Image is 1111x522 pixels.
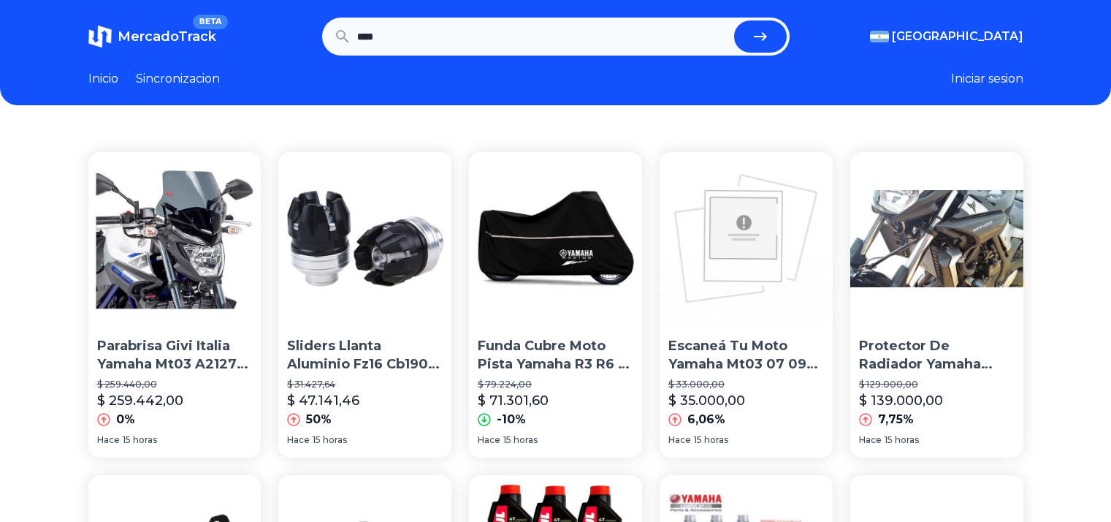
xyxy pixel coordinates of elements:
[469,152,642,325] img: Funda Cubre Moto Pista Yamaha R3 R6 R1 Mt03 Mt07 Mt09 Mt 10
[478,390,549,411] p: $ 71.301,60
[287,379,443,390] p: $ 31.427,64
[287,434,310,446] span: Hace
[951,70,1023,88] button: Iniciar sesion
[287,337,443,374] p: Sliders Llanta Aluminio Fz16 Cb190 Mt03 Rz Twister Nsr Motos
[116,411,135,428] p: 0%
[478,379,633,390] p: $ 79.224,00
[859,379,1015,390] p: $ 129.000,00
[878,411,914,428] p: 7,75%
[668,390,745,411] p: $ 35.000,00
[870,31,889,42] img: Argentina
[287,390,359,411] p: $ 47.141,46
[668,434,691,446] span: Hace
[694,434,728,446] span: 15 horas
[668,379,824,390] p: $ 33.000,00
[97,434,120,446] span: Hace
[97,379,253,390] p: $ 259.440,00
[497,411,526,428] p: -10%
[885,434,919,446] span: 15 horas
[88,70,118,88] a: Inicio
[88,152,261,458] a: Parabrisa Givi Italia Yamaha Mt03 A2127 Moto DeltaParabrisa Givi Italia Yamaha Mt03 A2127 Moto De...
[478,337,633,374] p: Funda Cubre Moto Pista Yamaha R3 R6 R1 Mt03 Mt07 Mt09 Mt 10
[123,434,157,446] span: 15 horas
[850,152,1023,458] a: Protector De Radiador Yamaha Mt03 MotoperimetroProtector De Radiador Yamaha Mt03 Motoperimetro$ 1...
[193,15,227,29] span: BETA
[278,152,451,458] a: Sliders Llanta Aluminio Fz16 Cb190 Mt03 Rz Twister Nsr MotosSliders Llanta Aluminio Fz16 Cb190 Mt...
[859,434,882,446] span: Hace
[278,152,451,325] img: Sliders Llanta Aluminio Fz16 Cb190 Mt03 Rz Twister Nsr Motos
[660,152,833,325] img: Escaneá Tu Moto Yamaha Mt03 07 09 10. Adaptador Scanner Obd2
[859,390,943,411] p: $ 139.000,00
[118,29,216,45] span: MercadoTrack
[313,434,347,446] span: 15 horas
[97,337,253,374] p: Parabrisa Givi Italia Yamaha Mt03 A2127 Moto Delta
[478,434,500,446] span: Hace
[859,337,1015,374] p: Protector De Radiador Yamaha Mt03 Motoperimetro
[660,152,833,458] a: Escaneá Tu Moto Yamaha Mt03 07 09 10. Adaptador Scanner Obd2Escaneá Tu Moto Yamaha Mt03 07 09 10....
[892,28,1023,45] span: [GEOGRAPHIC_DATA]
[668,337,824,374] p: Escaneá Tu Moto Yamaha Mt03 07 09 10. Adaptador Scanner Obd2
[88,152,261,325] img: Parabrisa Givi Italia Yamaha Mt03 A2127 Moto Delta
[97,390,183,411] p: $ 259.442,00
[136,70,220,88] a: Sincronizacion
[88,25,112,48] img: MercadoTrack
[88,25,216,48] a: MercadoTrackBETA
[503,434,538,446] span: 15 horas
[850,152,1023,325] img: Protector De Radiador Yamaha Mt03 Motoperimetro
[870,28,1023,45] button: [GEOGRAPHIC_DATA]
[469,152,642,458] a: Funda Cubre Moto Pista Yamaha R3 R6 R1 Mt03 Mt07 Mt09 Mt 10Funda Cubre Moto Pista Yamaha R3 R6 R1...
[306,411,332,428] p: 50%
[687,411,725,428] p: 6,06%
